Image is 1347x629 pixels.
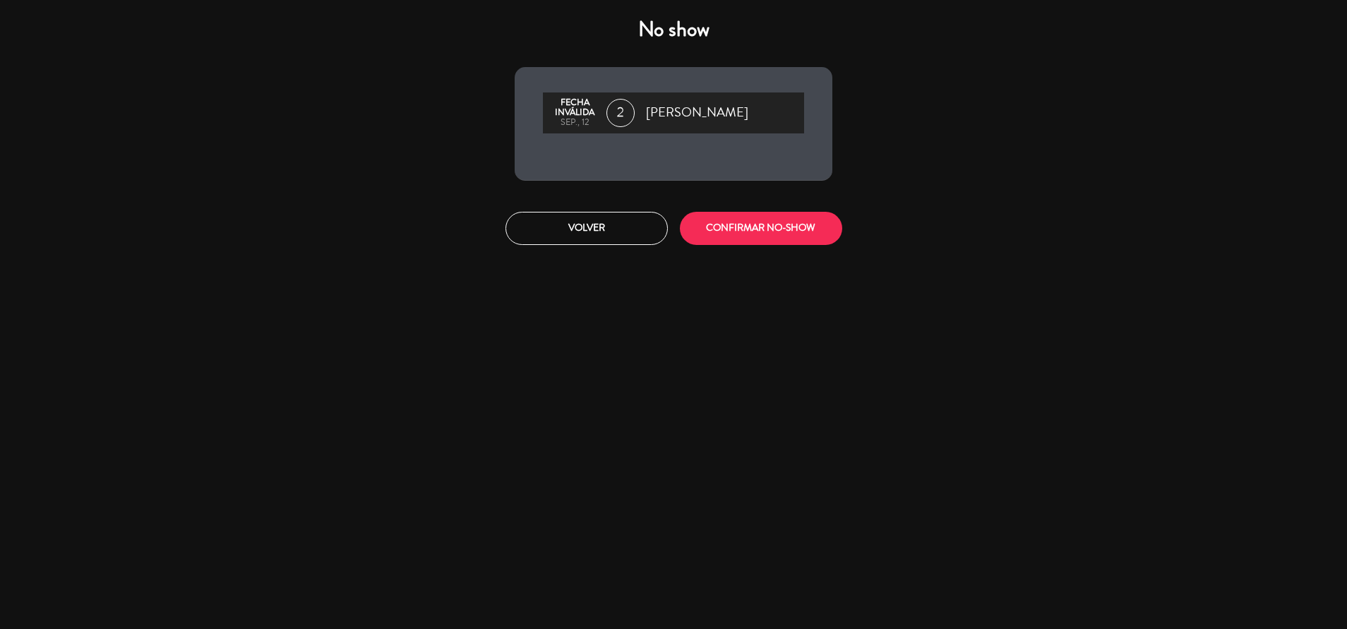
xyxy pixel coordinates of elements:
[550,118,599,128] div: sep., 12
[515,17,832,42] h4: No show
[680,212,842,245] button: CONFIRMAR NO-SHOW
[550,98,599,118] div: Fecha inválida
[606,99,635,127] span: 2
[646,102,748,124] span: [PERSON_NAME]
[505,212,668,245] button: Volver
